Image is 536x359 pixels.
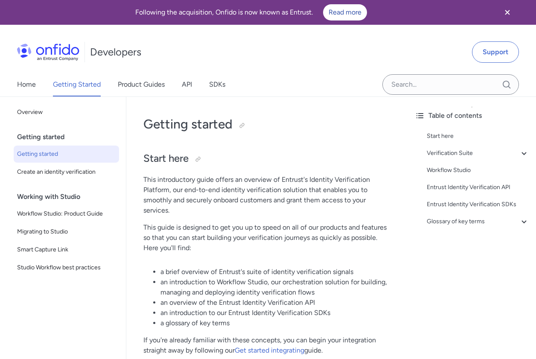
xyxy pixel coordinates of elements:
[415,111,529,121] div: Table of contents
[143,175,391,216] p: This introductory guide offers an overview of Entrust's Identity Verification Platform, our end-t...
[427,199,529,210] a: Entrust Identity Verification SDKs
[427,216,529,227] a: Glossary of key terms
[14,104,119,121] a: Overview
[14,146,119,163] a: Getting started
[14,205,119,222] a: Workflow Studio: Product Guide
[14,241,119,258] a: Smart Capture Link
[118,73,165,96] a: Product Guides
[17,188,122,205] div: Working with Studio
[209,73,225,96] a: SDKs
[160,308,391,318] li: an introduction to our Entrust Identity Verification SDKs
[472,41,519,63] a: Support
[17,167,116,177] span: Create an identity verification
[143,335,391,356] p: If you're already familiar with these concepts, you can begin your integration straight away by f...
[17,73,36,96] a: Home
[143,116,391,133] h1: Getting started
[160,318,391,328] li: a glossary of key terms
[427,148,529,158] a: Verification Suite
[90,45,141,59] h1: Developers
[17,128,122,146] div: Getting started
[17,149,116,159] span: Getting started
[53,73,101,96] a: Getting Started
[427,131,529,141] a: Start here
[492,2,523,23] button: Close banner
[14,259,119,276] a: Studio Workflow best practices
[235,346,304,354] a: Get started integrating
[182,73,192,96] a: API
[160,277,391,298] li: an introduction to Workflow Studio, our orchestration solution for building, managing and deployi...
[502,7,513,18] svg: Close banner
[14,223,119,240] a: Migrating to Studio
[10,4,492,20] div: Following the acquisition, Onfido is now known as Entrust.
[17,263,116,273] span: Studio Workflow best practices
[17,107,116,117] span: Overview
[143,222,391,253] p: This guide is designed to get you up to speed on all of our products and features so that you can...
[143,152,391,166] h2: Start here
[17,227,116,237] span: Migrating to Studio
[160,267,391,277] li: a brief overview of Entrust's suite of identity verification signals
[17,44,79,61] img: Onfido Logo
[382,74,519,95] input: Onfido search input field
[14,163,119,181] a: Create an identity verification
[427,182,529,193] a: Entrust Identity Verification API
[17,245,116,255] span: Smart Capture Link
[427,165,529,175] a: Workflow Studio
[17,209,116,219] span: Workflow Studio: Product Guide
[160,298,391,308] li: an overview of the Entrust Identity Verification API
[323,4,367,20] a: Read more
